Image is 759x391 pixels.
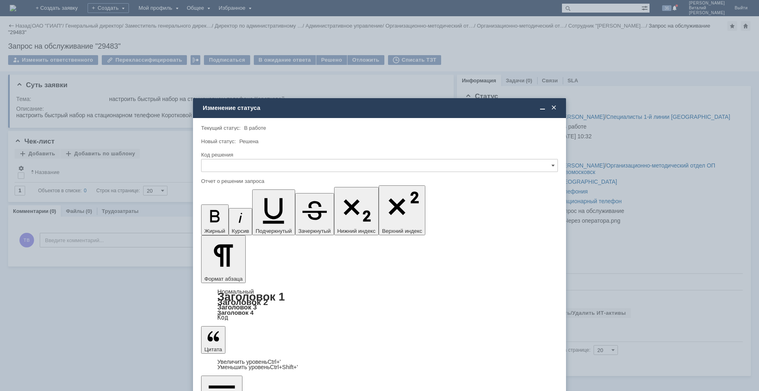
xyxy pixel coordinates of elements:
[382,228,422,234] span: Верхний индекс
[232,228,249,234] span: Курсив
[201,138,236,144] label: Новый статус:
[201,359,558,370] div: Цитата
[204,346,222,352] span: Цитата
[229,208,253,235] button: Курсив
[204,228,225,234] span: Жирный
[201,204,229,235] button: Жирный
[201,178,556,184] div: Отчет о решении запроса
[217,288,254,295] a: Нормальный
[203,104,558,112] div: Изменение статуса
[550,104,558,112] span: Закрыть
[255,228,292,234] span: Подчеркнутый
[201,152,556,157] div: Код решения
[252,189,295,235] button: Подчеркнутый
[270,364,298,370] span: Ctrl+Shift+'
[538,104,547,112] span: Свернуть (Ctrl + M)
[268,359,281,365] span: Ctrl+'
[217,314,228,321] a: Код
[239,138,258,144] span: Решена
[204,276,242,282] span: Формат абзаца
[379,185,425,235] button: Верхний индекс
[201,125,240,131] label: Текущий статус:
[201,289,558,320] div: Формат абзаца
[217,309,253,316] a: Заголовок 4
[217,303,257,311] a: Заголовок 3
[217,290,285,303] a: Заголовок 1
[244,125,266,131] span: В работе
[337,228,376,234] span: Нижний индекс
[217,359,281,365] a: Increase
[295,193,334,235] button: Зачеркнутый
[298,228,331,234] span: Зачеркнутый
[334,187,379,235] button: Нижний индекс
[201,326,225,354] button: Цитата
[201,235,246,283] button: Формат абзаца
[217,297,268,307] a: Заголовок 2
[217,364,298,370] a: Decrease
